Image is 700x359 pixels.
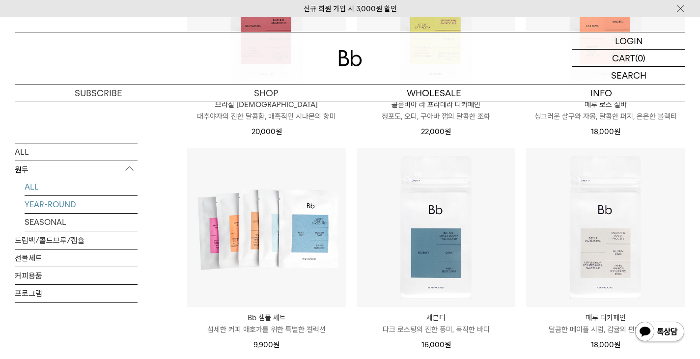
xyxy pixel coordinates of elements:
p: 달콤한 메이플 시럽, 감귤의 편안한 산미 [526,324,685,335]
span: 원 [614,340,620,349]
span: 원 [273,340,280,349]
p: 페루 로스 실바 [526,99,685,110]
p: 대추야자의 진한 달콤함, 매혹적인 시나몬의 향미 [187,110,346,122]
span: 9,900 [253,340,280,349]
p: 싱그러운 살구와 자몽, 달콤한 퍼지, 은은한 블랙티 [526,110,685,122]
p: CART [612,50,635,66]
img: 카카오톡 채널 1:1 채팅 버튼 [634,321,685,344]
p: SEARCH [611,67,646,84]
p: Bb 샘플 세트 [187,312,346,324]
a: 신규 회원 가입 시 3,000원 할인 [304,4,397,13]
a: 선물세트 [15,249,138,266]
a: LOGIN [572,32,685,50]
a: 브라질 [DEMOGRAPHIC_DATA] 대추야자의 진한 달콤함, 매혹적인 시나몬의 향미 [187,99,346,122]
a: SEASONAL [25,213,138,230]
a: ALL [15,143,138,160]
a: 콜롬비아 라 프라데라 디카페인 청포도, 오디, 구아바 잼의 달콤한 조화 [357,99,515,122]
span: 18,000 [591,127,620,136]
p: 원두 [15,161,138,178]
p: 페루 디카페인 [526,312,685,324]
p: 브라질 [DEMOGRAPHIC_DATA] [187,99,346,110]
a: SUBSCRIBE [15,84,182,102]
span: 18,000 [591,340,620,349]
p: WHOLESALE [350,84,518,102]
img: 페루 디카페인 [526,148,685,307]
img: 로고 [338,50,362,66]
a: ALL [25,178,138,195]
span: 원 [445,127,451,136]
span: 원 [614,127,620,136]
a: CART (0) [572,50,685,67]
p: INFO [518,84,685,102]
p: 다크 로스팅의 진한 풍미, 묵직한 바디 [357,324,515,335]
img: Bb 샘플 세트 [187,148,346,307]
a: 드립백/콜드브루/캡슐 [15,231,138,249]
a: YEAR-ROUND [25,195,138,213]
p: 섬세한 커피 애호가를 위한 특별한 컬렉션 [187,324,346,335]
a: 페루 디카페인 달콤한 메이플 시럽, 감귤의 편안한 산미 [526,312,685,335]
span: 20,000 [252,127,282,136]
p: 세븐티 [357,312,515,324]
p: (0) [635,50,645,66]
p: 청포도, 오디, 구아바 잼의 달콤한 조화 [357,110,515,122]
a: 페루 로스 실바 싱그러운 살구와 자몽, 달콤한 퍼지, 은은한 블랙티 [526,99,685,122]
span: 22,000 [421,127,451,136]
img: 세븐티 [357,148,515,307]
a: Bb 샘플 세트 섬세한 커피 애호가를 위한 특별한 컬렉션 [187,312,346,335]
span: 원 [276,127,282,136]
a: 세븐티 다크 로스팅의 진한 풍미, 묵직한 바디 [357,312,515,335]
p: LOGIN [615,32,643,49]
a: 프로그램 [15,284,138,302]
p: 콜롬비아 라 프라데라 디카페인 [357,99,515,110]
span: 원 [445,340,451,349]
span: 16,000 [421,340,451,349]
a: SHOP [182,84,350,102]
a: 커피용품 [15,267,138,284]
